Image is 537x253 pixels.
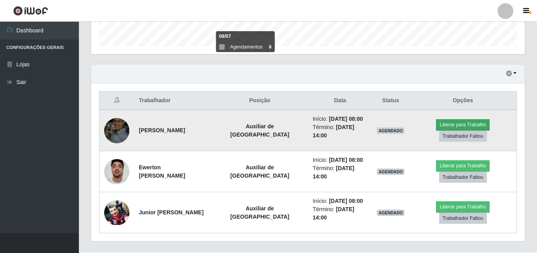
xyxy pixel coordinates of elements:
[377,127,404,134] span: AGENDADO
[329,157,363,163] time: [DATE] 08:00
[436,160,489,171] button: Liberar para Trabalho
[312,197,367,205] li: Início:
[139,127,185,133] strong: [PERSON_NAME]
[312,156,367,164] li: Início:
[230,164,290,179] strong: Auxiliar de [GEOGRAPHIC_DATA]
[230,123,290,138] strong: Auxiliar de [GEOGRAPHIC_DATA]
[230,205,290,220] strong: Auxiliar de [GEOGRAPHIC_DATA]
[104,155,129,188] img: 1741968469890.jpeg
[312,205,367,222] li: Término:
[312,164,367,181] li: Término:
[308,92,372,110] th: Data
[377,169,404,175] span: AGENDADO
[439,172,487,183] button: Trabalhador Faltou
[13,6,48,16] img: CoreUI Logo
[104,200,129,225] img: 1747155708946.jpeg
[436,201,489,212] button: Liberar para Trabalho
[439,213,487,224] button: Trabalhador Faltou
[139,164,185,179] strong: Ewerton [PERSON_NAME]
[104,114,129,147] img: 1655477118165.jpeg
[312,123,367,140] li: Término:
[409,92,516,110] th: Opções
[372,92,409,110] th: Status
[329,116,363,122] time: [DATE] 08:00
[312,115,367,123] li: Início:
[139,209,204,216] strong: Junior [PERSON_NAME]
[134,92,212,110] th: Trabalhador
[439,131,487,142] button: Trabalhador Faltou
[329,198,363,204] time: [DATE] 08:00
[212,92,308,110] th: Posição
[377,210,404,216] span: AGENDADO
[436,119,489,130] button: Liberar para Trabalho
